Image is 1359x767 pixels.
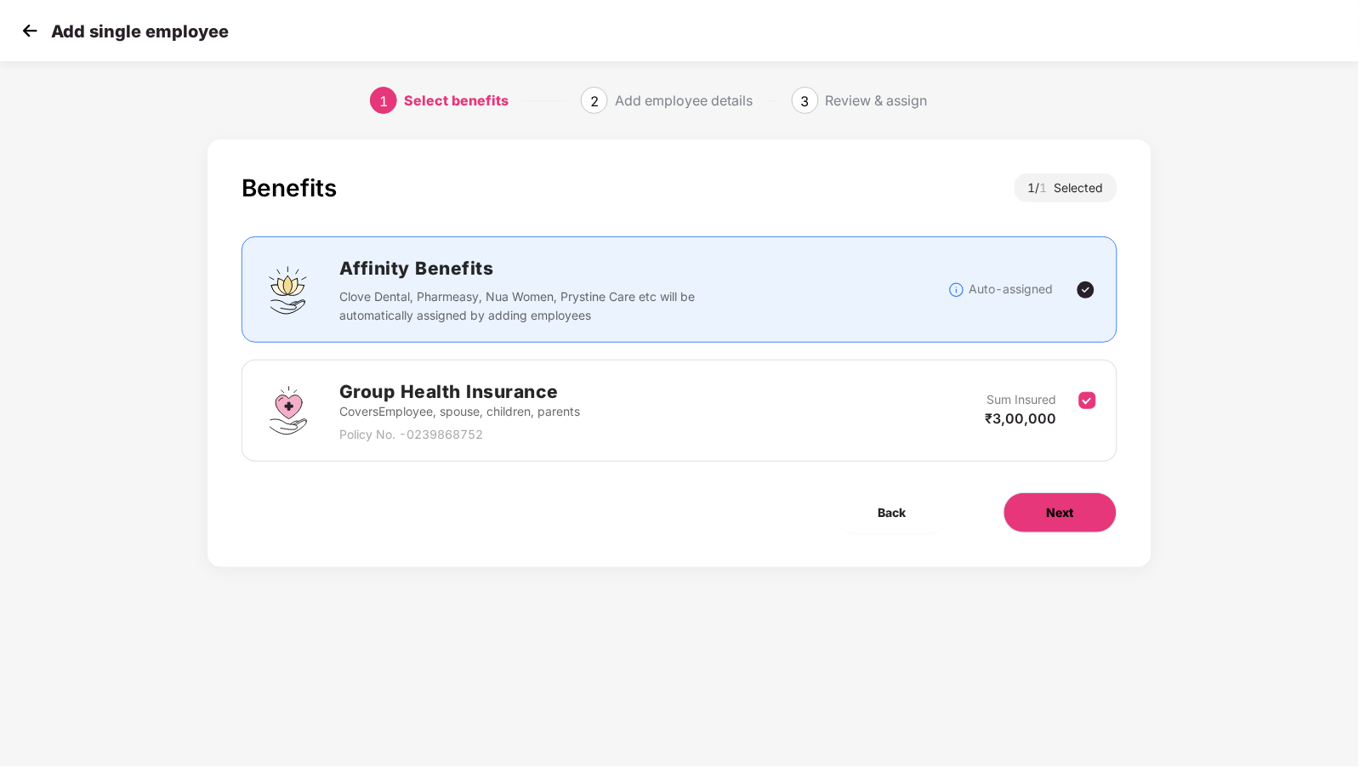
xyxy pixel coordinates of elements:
div: Review & assign [826,87,928,114]
div: Select benefits [404,87,509,114]
img: svg+xml;base64,PHN2ZyB4bWxucz0iaHR0cDovL3d3dy53My5vcmcvMjAwMC9zdmciIHdpZHRoPSIzMCIgaGVpZ2h0PSIzMC... [17,18,43,43]
p: Policy No. - 0239868752 [339,425,580,444]
span: 1 [379,93,388,110]
div: Add employee details [615,87,753,114]
p: Auto-assigned [969,280,1054,298]
button: Back [836,492,949,533]
span: 1 [1040,180,1055,195]
button: Next [1004,492,1117,533]
img: svg+xml;base64,PHN2ZyBpZD0iVGljay0yNHgyNCIgeG1sbnM9Imh0dHA6Ly93d3cudzMub3JnLzIwMDAvc3ZnIiB3aWR0aD... [1076,280,1096,300]
img: svg+xml;base64,PHN2ZyBpZD0iSW5mb18tXzMyeDMyIiBkYXRhLW5hbWU9IkluZm8gLSAzMngzMiIgeG1sbnM9Imh0dHA6Ly... [948,281,965,298]
div: 1 / Selected [1015,173,1117,202]
p: Clove Dental, Pharmeasy, Nua Women, Prystine Care etc will be automatically assigned by adding em... [339,287,704,325]
p: Covers Employee, spouse, children, parents [339,402,580,421]
img: svg+xml;base64,PHN2ZyBpZD0iR3JvdXBfSGVhbHRoX0luc3VyYW5jZSIgZGF0YS1uYW1lPSJHcm91cCBIZWFsdGggSW5zdX... [263,385,314,436]
span: 3 [801,93,810,110]
span: Back [879,503,907,522]
p: Add single employee [51,21,229,42]
span: 2 [590,93,599,110]
img: svg+xml;base64,PHN2ZyBpZD0iQWZmaW5pdHlfQmVuZWZpdHMiIGRhdGEtbmFtZT0iQWZmaW5pdHkgQmVuZWZpdHMiIHhtbG... [263,264,314,315]
h2: Affinity Benefits [339,254,948,282]
p: Sum Insured [987,390,1057,409]
span: ₹3,00,000 [986,410,1057,427]
h2: Group Health Insurance [339,378,580,406]
div: Benefits [242,173,337,202]
span: Next [1047,503,1074,522]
